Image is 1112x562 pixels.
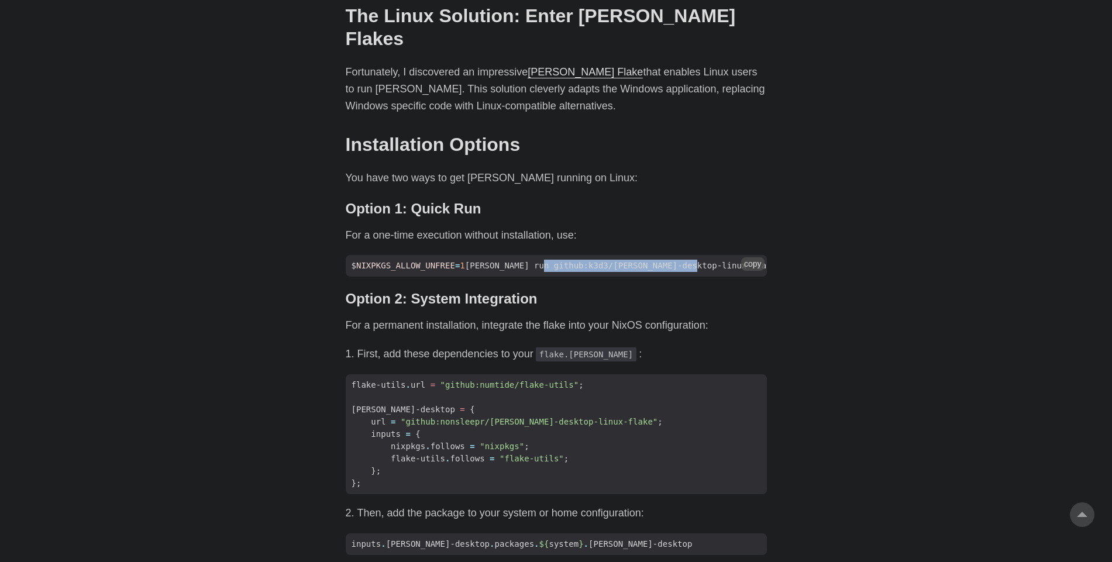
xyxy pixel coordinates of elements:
span: ; [524,442,529,451]
button: copy [741,257,765,270]
span: url [371,417,385,426]
span: . [381,539,385,549]
span: = [460,405,464,414]
p: Fortunately, I discovered an impressive that enables Linux users to run [PERSON_NAME]. This solut... [346,64,767,114]
span: packages [495,539,535,549]
span: . [534,539,539,549]
span: nixpkgs [391,442,425,451]
span: . [584,539,588,549]
span: "nixpkgs" [480,442,524,451]
span: . [445,454,450,463]
span: follows [450,454,484,463]
p: For a one-time execution without installation, use: [346,227,767,244]
p: You have two ways to get [PERSON_NAME] running on Linux: [346,170,767,187]
span: 1 [460,261,464,270]
span: url [411,380,425,389]
span: ; [579,380,583,389]
span: inputs [352,539,381,549]
span: . [490,539,494,549]
a: go to top [1070,502,1094,527]
h3: Option 2: System Integration [346,291,767,308]
span: }; [371,466,381,475]
h2: Installation Options [346,133,767,156]
span: = [490,454,494,463]
span: }; [352,478,362,488]
span: [PERSON_NAME]-desktop [588,539,692,549]
span: follows [431,442,465,451]
span: ${ [539,539,549,549]
code: flake.[PERSON_NAME] [536,347,637,361]
span: . [405,380,410,389]
span: flake-utils [391,454,445,463]
span: inputs [371,429,401,439]
span: } [579,539,583,549]
span: = [455,261,460,270]
span: [PERSON_NAME]-desktop [352,405,455,414]
li: Then, add the package to your system or home configuration: [357,505,767,522]
span: ; [564,454,569,463]
span: NIXPKGS_ALLOW_UNFREE [356,261,455,270]
p: For a permanent installation, integrate the flake into your NixOS configuration: [346,317,767,334]
span: { [415,429,420,439]
span: ; [657,417,662,426]
span: system [549,539,579,549]
span: { [470,405,474,414]
span: flake-utils [352,380,406,389]
h2: The Linux Solution: Enter [PERSON_NAME] Flakes [346,5,767,50]
span: = [405,429,410,439]
span: [PERSON_NAME]-desktop [386,539,490,549]
span: $ [PERSON_NAME] run github:k3d3/[PERSON_NAME]-desktop-linux-flake --impure [346,260,827,272]
span: "github:nonsleepr/[PERSON_NAME]-desktop-linux-flake" [401,417,657,426]
span: . [425,442,430,451]
span: = [391,417,395,426]
span: = [470,442,474,451]
h3: Option 1: Quick Run [346,201,767,218]
span: = [431,380,435,389]
li: First, add these dependencies to your : [357,346,767,363]
a: [PERSON_NAME] Flake [528,66,643,78]
span: "github:numtide/flake-utils" [440,380,579,389]
span: "flake-utils" [500,454,564,463]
